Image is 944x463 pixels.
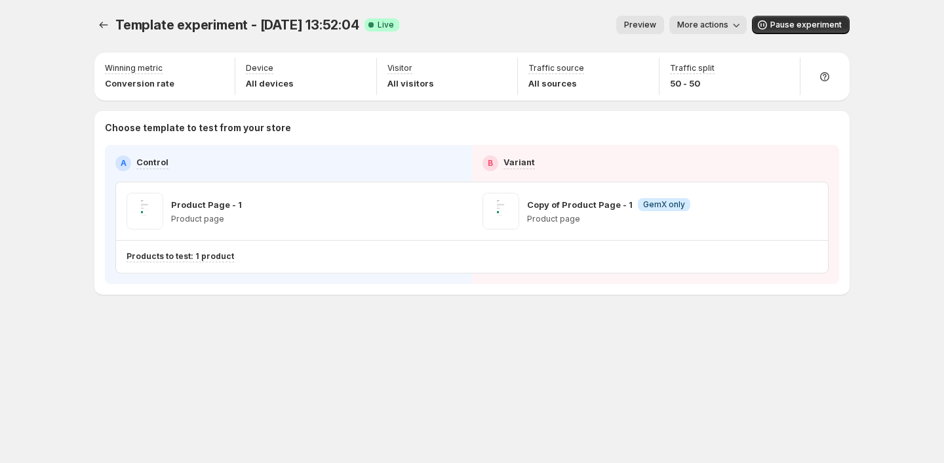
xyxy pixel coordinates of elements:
[528,63,584,73] p: Traffic source
[488,158,493,169] h2: B
[105,63,163,73] p: Winning metric
[127,251,234,262] p: Products to test: 1 product
[752,16,850,34] button: Pause experiment
[105,77,174,90] p: Conversion rate
[616,16,664,34] button: Preview
[624,20,656,30] span: Preview
[482,193,519,230] img: Copy of Product Page - 1
[127,193,163,230] img: Product Page - 1
[121,158,127,169] h2: A
[246,77,294,90] p: All devices
[378,20,394,30] span: Live
[387,77,434,90] p: All visitors
[503,155,535,169] p: Variant
[527,214,690,224] p: Product page
[677,20,728,30] span: More actions
[115,17,359,33] span: Template experiment - [DATE] 13:52:04
[527,198,633,211] p: Copy of Product Page - 1
[528,77,584,90] p: All sources
[770,20,842,30] span: Pause experiment
[669,16,747,34] button: More actions
[171,214,242,224] p: Product page
[171,198,242,211] p: Product Page - 1
[94,16,113,34] button: Experiments
[387,63,412,73] p: Visitor
[643,199,685,210] span: GemX only
[246,63,273,73] p: Device
[136,155,168,169] p: Control
[105,121,839,134] p: Choose template to test from your store
[670,77,715,90] p: 50 - 50
[670,63,715,73] p: Traffic split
